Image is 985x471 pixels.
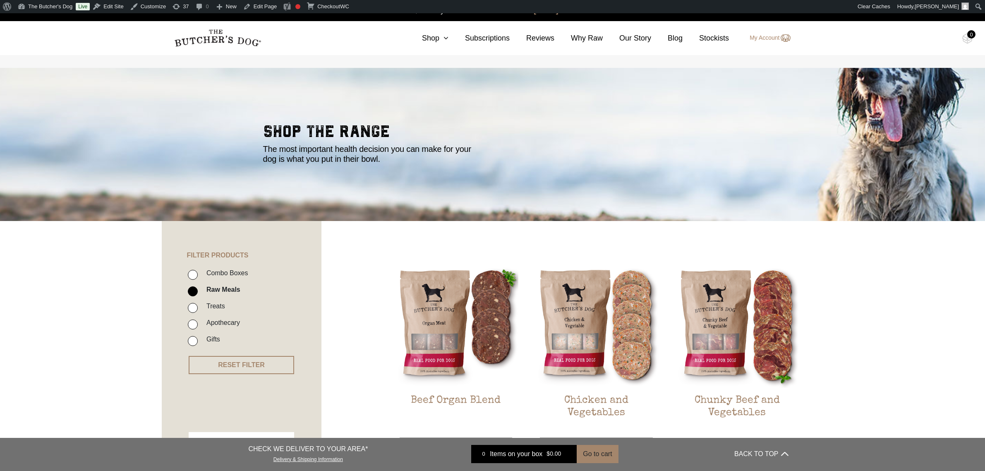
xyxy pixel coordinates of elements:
[674,262,800,388] img: Chunky Beef and Vegetables
[295,4,300,9] div: Focus keyphrase not set
[741,33,790,43] a: My Account
[741,437,774,450] span: 19 Reviews
[202,284,240,295] label: Raw Meals
[189,356,294,374] button: RESET FILTER
[202,300,225,312] label: Treats
[962,33,973,44] img: TBD_Cart-Empty.png
[603,33,651,44] a: Our Story
[202,267,248,279] label: Combo Boxes
[477,450,490,458] div: 0
[674,394,800,433] h2: Chunky Beef and Vegetables
[734,444,788,464] button: BACK TO TOP
[971,5,977,15] a: close
[915,3,959,10] span: [PERSON_NAME]
[448,33,510,44] a: Subscriptions
[405,33,448,44] a: Shop
[534,262,659,433] a: Chicken and VegetablesChicken and Vegetables
[263,144,482,164] p: The most important health decision you can make for your dog is what you put in their bowl.
[534,394,659,433] h2: Chicken and Vegetables
[674,262,800,433] a: Chunky Beef and VegetablesChunky Beef and Vegetables
[400,437,513,457] label: One-off purchase
[554,33,603,44] a: Why Raw
[202,317,240,328] label: Apothecary
[577,445,618,463] button: Go to cart
[534,262,659,388] img: Chicken and Vegetables
[540,437,653,457] label: One-off purchase
[248,444,368,454] p: CHECK WE DELIVER TO YOUR AREA*
[546,451,550,457] span: $
[263,123,722,144] h2: shop the range
[490,449,542,459] span: Items on your box
[967,30,975,38] div: 0
[393,394,519,433] h2: Beef Organ Blend
[393,262,519,433] a: Beef Organ BlendBeef Organ Blend
[546,451,561,457] bdi: 0.00
[471,445,577,463] a: 0 Items on your box $0.00
[273,454,343,462] a: Delivery & Shipping Information
[651,33,683,44] a: Blog
[683,33,729,44] a: Stockists
[700,437,774,450] button: Rated 5 out of 5 stars from 19 reviews. Jump to reviews.
[510,33,554,44] a: Reviews
[202,334,220,345] label: Gifts
[76,3,90,10] a: Live
[393,262,519,388] img: Beef Organ Blend
[162,221,321,259] h4: FILTER PRODUCTS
